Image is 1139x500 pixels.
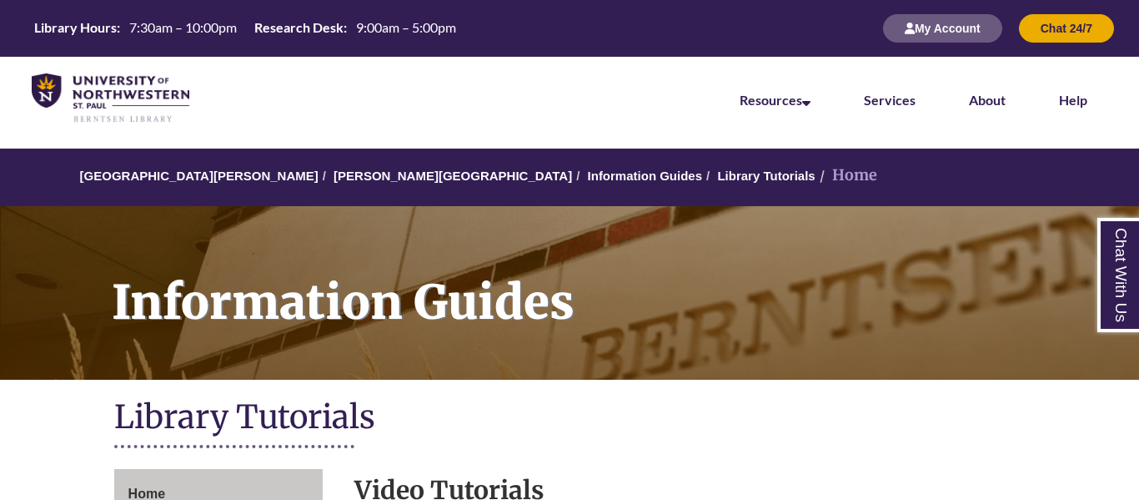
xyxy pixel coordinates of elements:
a: My Account [883,21,1002,35]
th: Library Hours: [28,18,123,37]
a: [GEOGRAPHIC_DATA][PERSON_NAME] [80,169,319,183]
a: [PERSON_NAME][GEOGRAPHIC_DATA] [334,169,572,183]
a: About [969,92,1006,108]
span: 7:30am – 10:00pm [129,19,237,35]
a: Hours Today [28,18,463,38]
span: 9:00am – 5:00pm [356,19,456,35]
table: Hours Today [28,18,463,37]
button: Chat 24/7 [1019,14,1114,43]
th: Research Desk: [248,18,349,37]
h1: Library Tutorials [114,396,1026,441]
a: Information Guides [588,169,703,183]
a: Library Tutorials [717,169,815,183]
a: Resources [740,92,810,108]
a: Help [1059,92,1087,108]
button: My Account [883,14,1002,43]
a: Chat 24/7 [1019,21,1114,35]
h1: Information Guides [93,206,1139,358]
li: Home [815,164,877,188]
a: Services [864,92,916,108]
img: UNWSP Library Logo [32,73,189,124]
